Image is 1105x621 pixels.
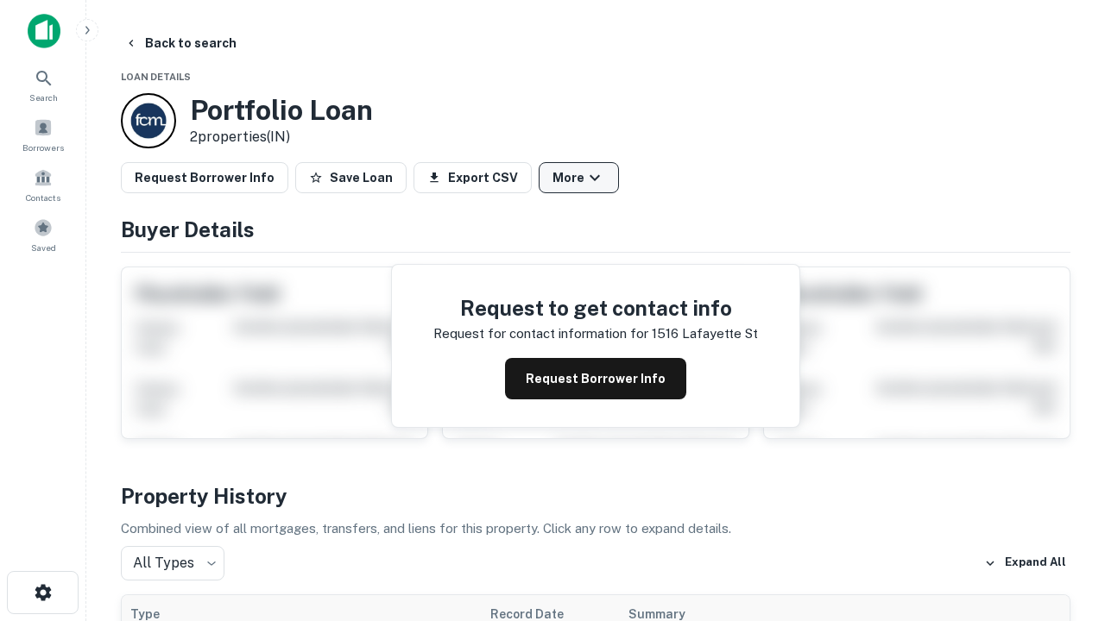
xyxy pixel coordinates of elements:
button: Request Borrower Info [505,358,686,399]
span: Borrowers [22,141,64,154]
button: Back to search [117,28,243,59]
a: Search [5,61,81,108]
span: Contacts [26,191,60,204]
span: Saved [31,241,56,254]
p: 2 properties (IN) [190,127,373,147]
h4: Property History [121,480,1070,511]
a: Contacts [5,161,81,208]
h3: Portfolio Loan [190,94,373,127]
button: Request Borrower Info [121,162,288,193]
a: Borrowers [5,111,81,158]
p: Request for contact information for [433,323,648,344]
h4: Request to get contact info [433,292,758,323]
a: Saved [5,211,81,258]
img: capitalize-icon.png [28,14,60,48]
p: 1516 lafayette st [652,323,758,344]
span: Search [29,91,58,104]
div: All Types [121,546,224,580]
button: Export CSV [414,162,532,193]
span: Loan Details [121,72,191,82]
p: Combined view of all mortgages, transfers, and liens for this property. Click any row to expand d... [121,518,1070,539]
iframe: Chat Widget [1019,428,1105,511]
h4: Buyer Details [121,214,1070,245]
button: More [539,162,619,193]
button: Save Loan [295,162,407,193]
button: Expand All [980,550,1070,576]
